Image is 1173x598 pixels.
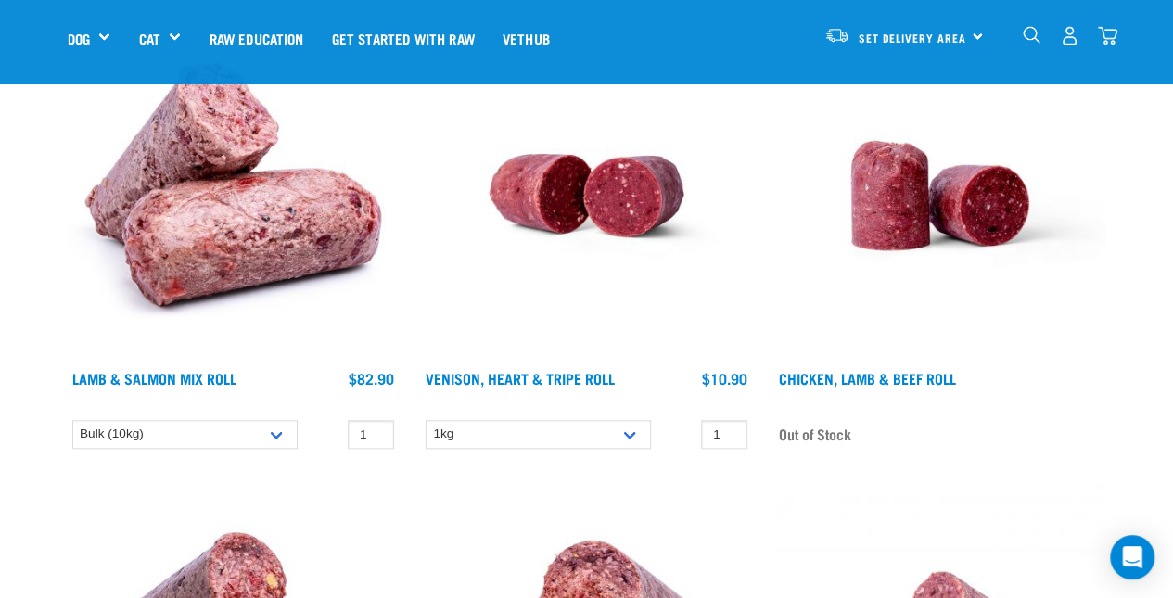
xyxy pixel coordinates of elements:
a: Venison, Heart & Tripe Roll [426,374,615,382]
img: home-icon-1@2x.png [1023,26,1040,44]
a: Chicken, Lamb & Beef Roll [779,374,956,382]
img: user.png [1060,26,1079,45]
input: 1 [348,420,394,449]
a: Get started with Raw [318,1,489,75]
span: Out of Stock [779,420,851,448]
img: van-moving.png [824,27,849,44]
img: Raw Essentials Venison Heart & Tripe Hypoallergenic Raw Pet Food Bulk Roll Unwrapped [421,30,752,361]
a: Lamb & Salmon Mix Roll [72,374,236,382]
img: 1261 Lamb Salmon Roll 01 [68,30,399,361]
span: Set Delivery Area [859,34,966,41]
input: 1 [701,420,747,449]
a: Dog [68,28,90,49]
div: Open Intercom Messenger [1110,535,1154,579]
img: home-icon@2x.png [1098,26,1117,45]
img: Raw Essentials Chicken Lamb Beef Bulk Minced Raw Dog Food Roll Unwrapped [774,30,1105,361]
div: $10.90 [702,370,747,387]
div: $82.90 [349,370,394,387]
a: Cat [138,28,159,49]
a: Raw Education [195,1,317,75]
a: Vethub [489,1,564,75]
